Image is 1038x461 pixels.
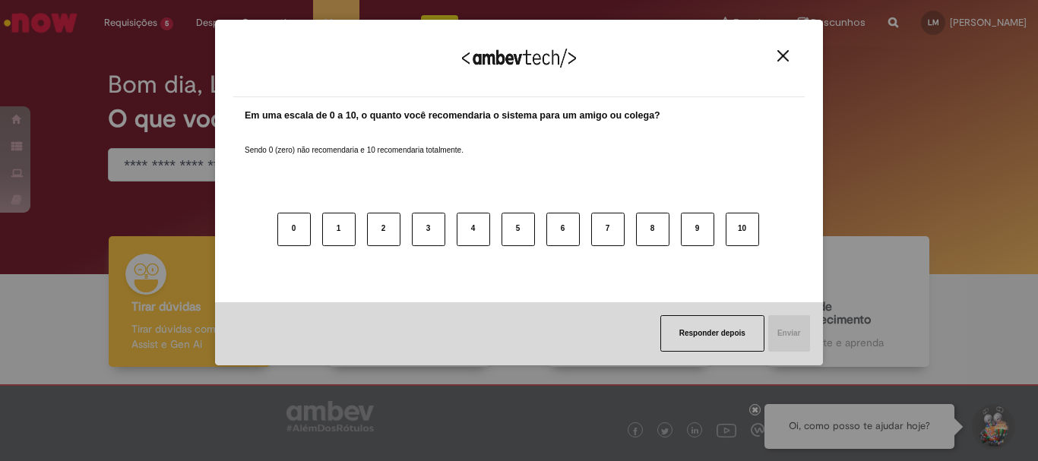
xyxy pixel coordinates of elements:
[660,315,764,352] button: Responder depois
[412,213,445,246] button: 3
[245,109,660,123] label: Em uma escala de 0 a 10, o quanto você recomendaria o sistema para um amigo ou colega?
[277,213,311,246] button: 0
[502,213,535,246] button: 5
[457,213,490,246] button: 4
[322,213,356,246] button: 1
[245,127,464,156] label: Sendo 0 (zero) não recomendaria e 10 recomendaria totalmente.
[462,49,576,68] img: Logo Ambevtech
[726,213,759,246] button: 10
[591,213,625,246] button: 7
[773,49,793,62] button: Close
[367,213,400,246] button: 2
[636,213,669,246] button: 8
[681,213,714,246] button: 9
[777,50,789,62] img: Close
[546,213,580,246] button: 6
